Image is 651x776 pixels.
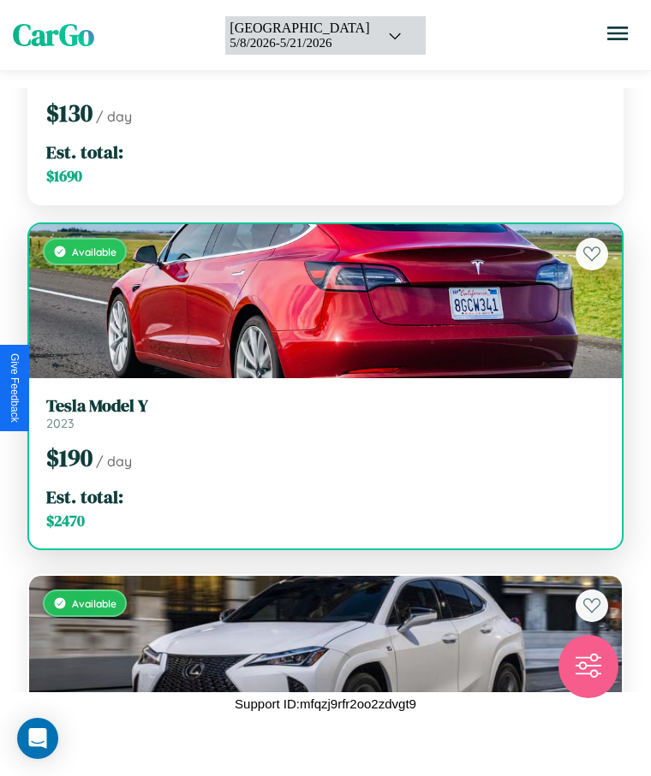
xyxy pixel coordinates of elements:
span: Est. total: [46,139,123,164]
div: [GEOGRAPHIC_DATA] [230,21,369,36]
span: $ 190 [46,441,93,474]
div: Open Intercom Messenger [17,718,58,759]
span: $ 2470 [46,511,85,531]
span: $ 1690 [46,166,82,187]
span: / day [96,453,132,470]
span: $ 130 [46,97,93,129]
span: 2023 [46,416,75,431]
span: Available [72,597,116,610]
span: Est. total: [46,484,123,509]
span: Available [72,246,116,258]
a: Tesla Model Y2023 [46,395,605,431]
h3: Tesla Model Y [46,395,605,416]
div: Give Feedback [9,353,21,423]
div: 5 / 8 / 2026 - 5 / 21 / 2026 [230,36,369,50]
span: CarGo [13,15,94,56]
span: / day [96,108,132,125]
p: Support ID: mfqzj9rfr2oo2zdvgt9 [235,692,416,715]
